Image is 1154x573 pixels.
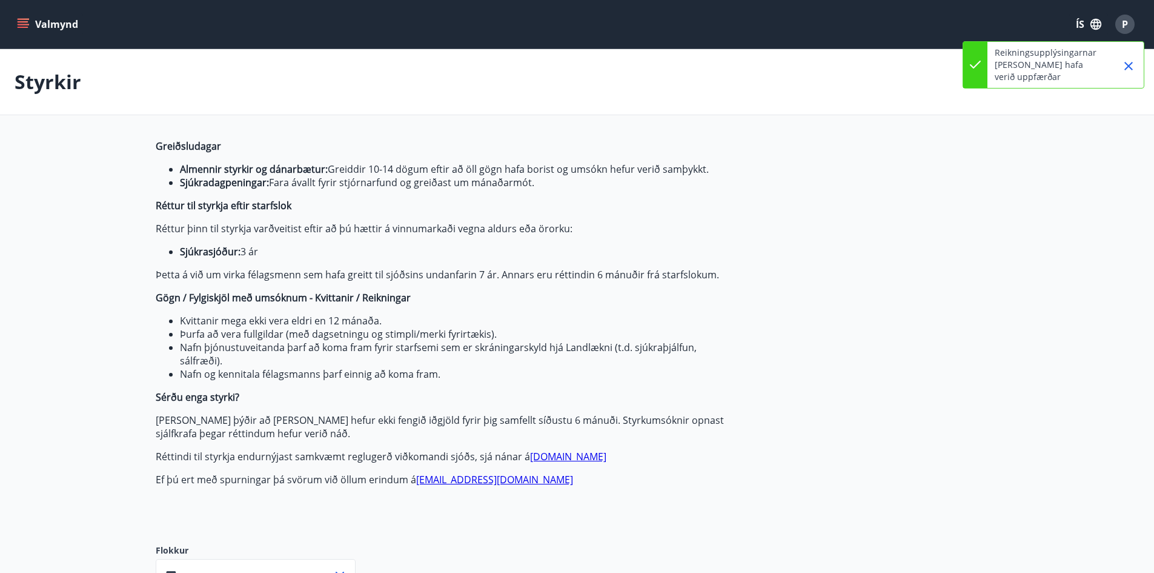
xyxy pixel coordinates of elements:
[180,341,728,367] li: Nafn þjónustuveitanda þarf að koma fram fyrir starfsemi sem er skráningarskyld hjá Landlækni (t.d...
[156,450,728,463] p: Réttindi til styrkja endurnýjast samkvæmt reglugerð viðkomandi sjóðs, sjá nánar á
[180,245,728,258] li: 3 ár
[156,545,356,557] label: Flokkur
[180,176,269,189] strong: Sjúkradagpeningar:
[180,314,728,327] li: Kvittanir mega ekki vera eldri en 12 mánaða.
[180,245,240,258] strong: Sjúkrasjóður:
[156,414,728,440] p: [PERSON_NAME] þýðir að [PERSON_NAME] hefur ekki fengið iðgjöld fyrir þig samfellt síðustu 6 mánuð...
[156,199,291,212] strong: Réttur til styrkja eftir starfslok
[180,163,328,176] strong: Almennir styrkir og dánarbætur:
[156,390,239,404] strong: Sérðu enga styrki?
[180,367,728,381] li: Nafn og kennitala félagsmanns þarf einnig að koma fram.
[180,176,728,189] li: Fara ávallt fyrir stjórnarfund og greiðast um mánaðarmót.
[15,69,81,95] p: Styrkir
[1118,56,1139,76] button: Close
[1110,10,1139,39] button: P
[180,327,728,341] li: Þurfa að vera fullgildar (með dagsetningu og stimpli/merki fyrirtækis).
[180,163,728,176] li: Greiddir 10-14 dögum eftir að öll gögn hafa borist og umsókn hefur verið samþykkt.
[995,47,1101,83] p: Reikningsupplýsingarnar [PERSON_NAME] hafa verið uppfærðar
[156,139,221,153] strong: Greiðsludagar
[530,450,606,463] a: [DOMAIN_NAME]
[15,13,83,35] button: menu
[156,473,728,486] p: Ef þú ert með spurningar þá svörum við öllum erindum á
[156,222,728,235] p: Réttur þinn til styrkja varðveitist eftir að þú hættir á vinnumarkaði vegna aldurs eða örorku:
[156,268,728,281] p: Þetta á við um virka félagsmenn sem hafa greitt til sjóðsins undanfarin 7 ár. Annars eru réttindi...
[1122,18,1128,31] span: P
[416,473,573,486] a: [EMAIL_ADDRESS][DOMAIN_NAME]
[1069,13,1108,35] button: ÍS
[156,291,411,304] strong: Gögn / Fylgiskjöl með umsóknum - Kvittanir / Reikningar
